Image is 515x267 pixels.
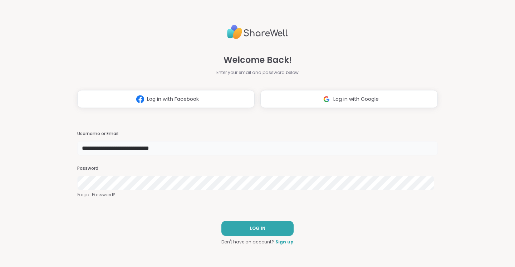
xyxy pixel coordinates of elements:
[77,165,438,172] h3: Password
[77,192,438,198] a: Forgot Password?
[133,93,147,106] img: ShareWell Logomark
[250,225,265,232] span: LOG IN
[77,90,255,108] button: Log in with Facebook
[224,54,292,66] span: Welcome Back!
[320,93,333,106] img: ShareWell Logomark
[260,90,438,108] button: Log in with Google
[221,221,294,236] button: LOG IN
[221,239,274,245] span: Don't have an account?
[333,95,379,103] span: Log in with Google
[77,131,438,137] h3: Username or Email
[216,69,299,76] span: Enter your email and password below
[227,22,288,42] img: ShareWell Logo
[147,95,199,103] span: Log in with Facebook
[275,239,294,245] a: Sign up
